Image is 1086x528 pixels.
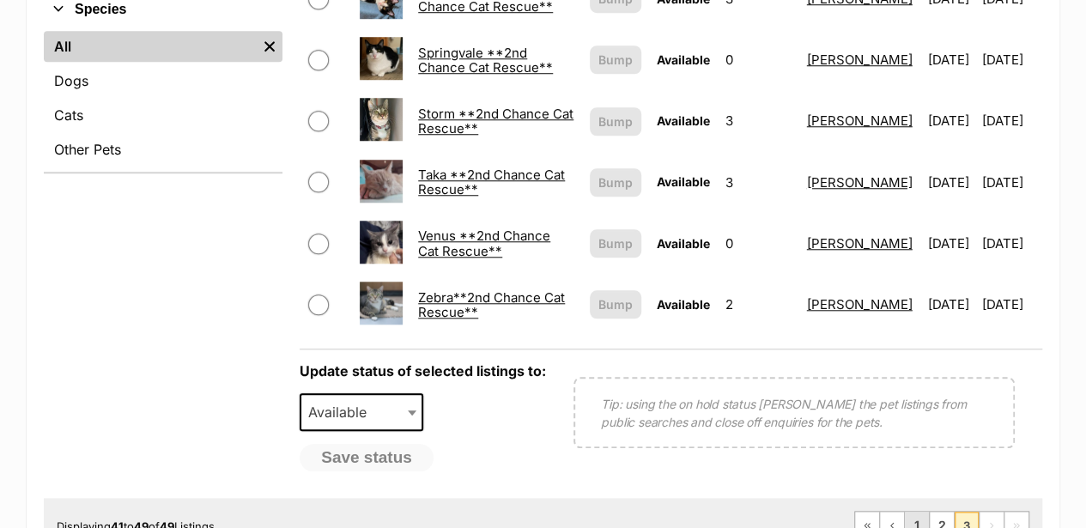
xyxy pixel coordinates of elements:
[601,395,987,431] p: Tip: using the on hold status [PERSON_NAME] the pet listings from public searches and close off e...
[719,91,798,150] td: 3
[657,236,710,251] span: Available
[807,235,913,252] a: [PERSON_NAME]
[360,98,403,141] img: Storm **2nd Chance Cat Rescue**
[590,229,641,258] button: Bump
[598,234,633,252] span: Bump
[598,112,633,130] span: Bump
[921,214,980,273] td: [DATE]
[44,65,282,96] a: Dogs
[719,153,798,212] td: 3
[44,134,282,165] a: Other Pets
[300,444,434,471] button: Save status
[598,295,633,313] span: Bump
[981,30,1040,89] td: [DATE]
[719,30,798,89] td: 0
[981,153,1040,212] td: [DATE]
[921,30,980,89] td: [DATE]
[590,290,641,319] button: Bump
[300,362,546,379] label: Update status of selected listings to:
[418,289,565,320] a: Zebra**2nd Chance Cat Rescue**
[418,45,553,76] a: Springvale **2nd Chance Cat Rescue**
[921,91,980,150] td: [DATE]
[657,52,710,67] span: Available
[257,31,282,62] a: Remove filter
[44,27,282,172] div: Species
[921,153,980,212] td: [DATE]
[300,393,423,431] span: Available
[981,275,1040,334] td: [DATE]
[590,107,641,136] button: Bump
[921,275,980,334] td: [DATE]
[44,100,282,130] a: Cats
[418,167,565,197] a: Taka **2nd Chance Cat Rescue**
[807,174,913,191] a: [PERSON_NAME]
[657,297,710,312] span: Available
[807,112,913,129] a: [PERSON_NAME]
[807,296,913,313] a: [PERSON_NAME]
[418,228,550,258] a: Venus **2nd Chance Cat Rescue**
[981,91,1040,150] td: [DATE]
[719,275,798,334] td: 2
[719,214,798,273] td: 0
[590,168,641,197] button: Bump
[590,46,641,74] button: Bump
[657,174,710,189] span: Available
[807,52,913,68] a: [PERSON_NAME]
[301,400,384,424] span: Available
[598,173,633,191] span: Bump
[598,51,633,69] span: Bump
[44,31,257,62] a: All
[657,113,710,128] span: Available
[360,37,403,80] img: Springvale **2nd Chance Cat Rescue**
[981,214,1040,273] td: [DATE]
[418,106,573,137] a: Storm **2nd Chance Cat Rescue**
